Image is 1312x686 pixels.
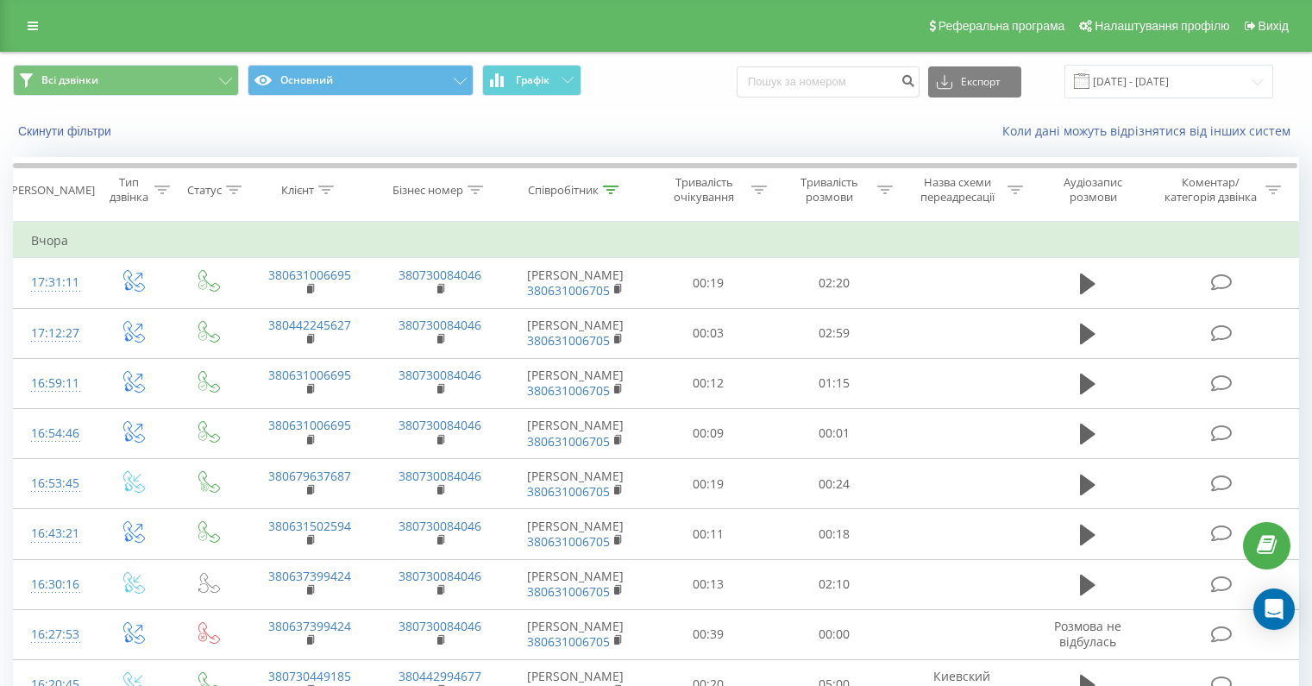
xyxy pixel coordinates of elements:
[399,618,481,634] a: 380730084046
[527,382,610,399] a: 380631006705
[771,258,896,308] td: 02:20
[31,568,77,601] div: 16:30:16
[787,175,873,205] div: Тривалість розмови
[646,459,771,509] td: 00:19
[399,317,481,333] a: 380730084046
[771,509,896,559] td: 00:18
[771,308,896,358] td: 02:59
[31,367,77,400] div: 16:59:11
[646,308,771,358] td: 00:03
[8,183,95,198] div: [PERSON_NAME]
[281,183,314,198] div: Клієнт
[505,609,646,659] td: [PERSON_NAME]
[31,266,77,299] div: 17:31:11
[399,367,481,383] a: 380730084046
[13,123,120,139] button: Скинути фільтри
[771,609,896,659] td: 00:00
[1160,175,1261,205] div: Коментар/категорія дзвінка
[14,223,1299,258] td: Вчора
[1043,175,1144,205] div: Аудіозапис розмови
[527,483,610,500] a: 380631006705
[527,332,610,349] a: 380631006705
[41,73,98,87] span: Всі дзвінки
[737,66,920,98] input: Пошук за номером
[31,467,77,500] div: 16:53:45
[771,408,896,458] td: 00:01
[31,317,77,350] div: 17:12:27
[646,509,771,559] td: 00:11
[771,559,896,609] td: 02:10
[913,175,1003,205] div: Назва схеми переадресації
[771,358,896,408] td: 01:15
[399,468,481,484] a: 380730084046
[482,65,581,96] button: Графік
[268,568,351,584] a: 380637399424
[31,517,77,551] div: 16:43:21
[268,518,351,534] a: 380631502594
[1259,19,1289,33] span: Вихід
[13,65,239,96] button: Всі дзвінки
[505,559,646,609] td: [PERSON_NAME]
[1253,588,1295,630] div: Open Intercom Messenger
[528,183,599,198] div: Співробітник
[928,66,1021,98] button: Експорт
[505,509,646,559] td: [PERSON_NAME]
[646,258,771,308] td: 00:19
[187,183,222,198] div: Статус
[268,618,351,634] a: 380637399424
[268,468,351,484] a: 380679637687
[646,609,771,659] td: 00:39
[938,19,1065,33] span: Реферальна програма
[399,668,481,684] a: 380442994677
[1095,19,1229,33] span: Налаштування профілю
[268,367,351,383] a: 380631006695
[399,417,481,433] a: 380730084046
[527,433,610,450] a: 380631006705
[268,668,351,684] a: 380730449185
[399,568,481,584] a: 380730084046
[392,183,463,198] div: Бізнес номер
[505,358,646,408] td: [PERSON_NAME]
[505,459,646,509] td: [PERSON_NAME]
[527,533,610,550] a: 380631006705
[268,267,351,283] a: 380631006695
[662,175,748,205] div: Тривалість очікування
[248,65,474,96] button: Основний
[505,308,646,358] td: [PERSON_NAME]
[527,282,610,299] a: 380631006705
[399,267,481,283] a: 380730084046
[505,258,646,308] td: [PERSON_NAME]
[505,408,646,458] td: [PERSON_NAME]
[516,74,549,86] span: Графік
[399,518,481,534] a: 380730084046
[109,175,149,205] div: Тип дзвінка
[31,618,77,651] div: 16:27:53
[646,559,771,609] td: 00:13
[1002,123,1299,139] a: Коли дані можуть відрізнятися вiд інших систем
[1054,618,1121,650] span: Розмова не відбулась
[646,358,771,408] td: 00:12
[268,417,351,433] a: 380631006695
[527,583,610,600] a: 380631006705
[527,633,610,650] a: 380631006705
[771,459,896,509] td: 00:24
[646,408,771,458] td: 00:09
[31,417,77,450] div: 16:54:46
[268,317,351,333] a: 380442245627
